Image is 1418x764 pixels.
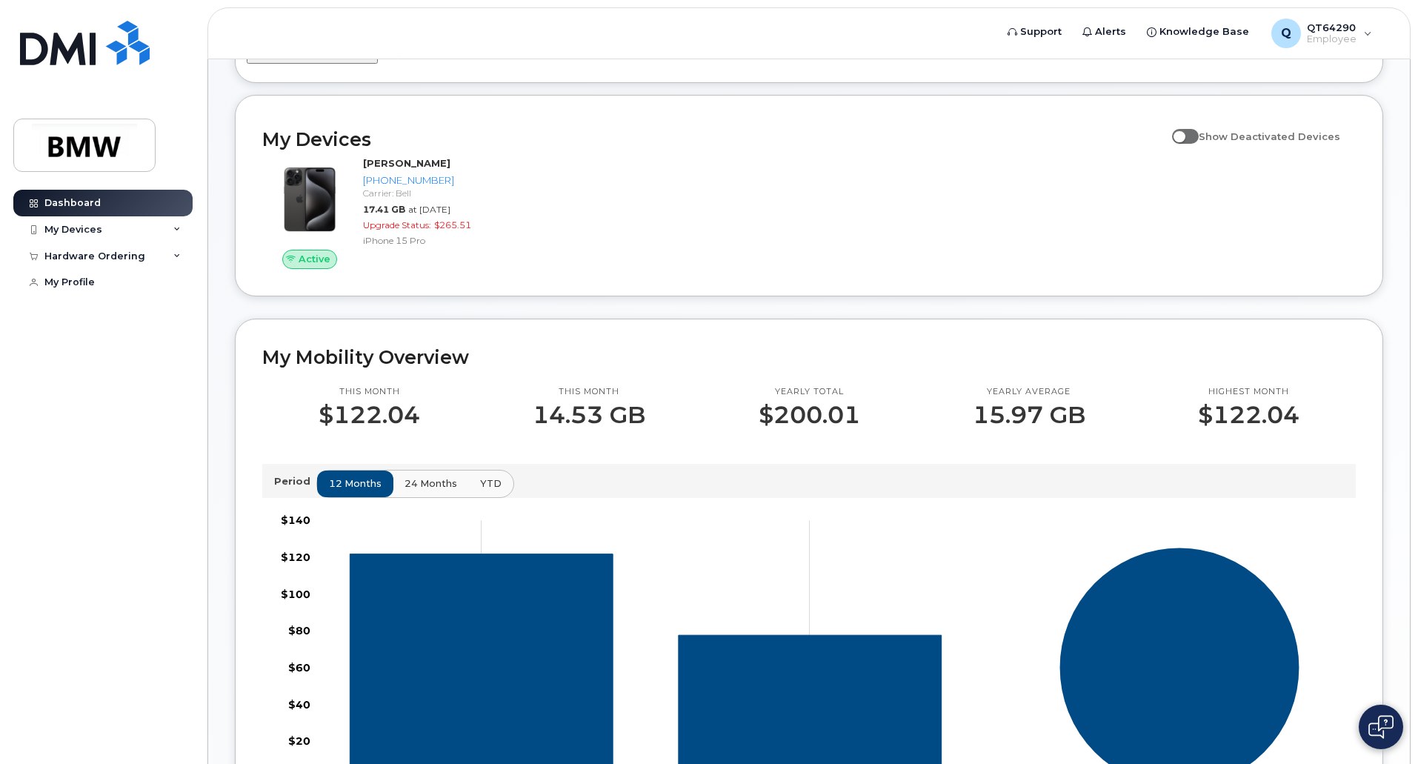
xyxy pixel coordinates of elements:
[363,219,431,230] span: Upgrade Status:
[262,156,522,269] a: Active[PERSON_NAME][PHONE_NUMBER]Carrier: Bell17.41 GBat [DATE]Upgrade Status:$265.51iPhone 15 Pro
[1136,17,1259,47] a: Knowledge Base
[281,550,310,563] tspan: $120
[480,476,502,491] span: YTD
[1159,24,1249,39] span: Knowledge Base
[274,474,316,488] p: Period
[408,204,450,215] span: at [DATE]
[363,173,516,187] div: [PHONE_NUMBER]
[288,661,310,674] tspan: $60
[247,47,378,59] a: Submit a Helpdesk Request
[1198,402,1299,428] p: $122.04
[1095,24,1126,39] span: Alerts
[363,234,516,247] div: iPhone 15 Pro
[363,204,405,215] span: 17.41 GB
[1261,19,1382,48] div: QT64290
[288,734,310,748] tspan: $20
[1281,24,1291,42] span: Q
[405,476,457,491] span: 24 months
[274,164,345,235] img: iPhone_15_Pro_Black.png
[1368,715,1394,739] img: Open chat
[262,128,1165,150] h2: My Devices
[299,252,330,266] span: Active
[1172,122,1184,134] input: Show Deactivated Devices
[997,17,1072,47] a: Support
[1020,24,1062,39] span: Support
[363,157,450,169] strong: [PERSON_NAME]
[1198,386,1299,398] p: Highest month
[1199,130,1340,142] span: Show Deactivated Devices
[973,402,1085,428] p: 15.97 GB
[319,386,420,398] p: This month
[281,514,310,527] tspan: $140
[319,402,420,428] p: $122.04
[434,219,471,230] span: $265.51
[759,386,860,398] p: Yearly total
[288,697,310,711] tspan: $40
[1072,17,1136,47] a: Alerts
[759,402,860,428] p: $200.01
[281,587,310,600] tspan: $100
[973,386,1085,398] p: Yearly average
[288,624,310,637] tspan: $80
[1307,21,1357,33] span: QT64290
[363,187,516,199] div: Carrier: Bell
[1307,33,1357,45] span: Employee
[262,346,1356,368] h2: My Mobility Overview
[533,402,645,428] p: 14.53 GB
[533,386,645,398] p: This month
